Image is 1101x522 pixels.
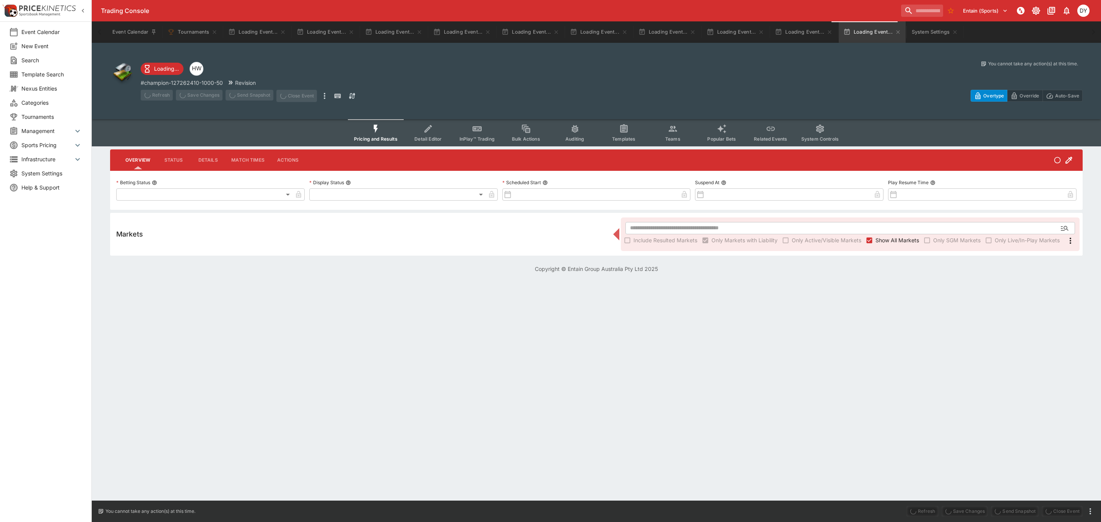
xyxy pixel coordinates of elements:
button: System Settings [907,21,963,43]
p: Copy To Clipboard [141,79,223,87]
button: Override [1007,90,1043,102]
button: Status [156,151,191,169]
img: other.png [110,60,135,85]
span: Event Calendar [21,28,82,36]
span: Teams [665,136,680,142]
p: Copyright © Entain Group Australia Pty Ltd 2025 [92,265,1101,273]
span: Search [21,56,82,64]
p: Auto-Save [1055,92,1079,100]
div: dylan.brown [1077,5,1090,17]
div: Trading Console [101,7,898,15]
p: Override [1020,92,1039,100]
button: Overtype [971,90,1007,102]
button: Loading Event... [497,21,564,43]
span: System Controls [801,136,839,142]
button: Betting Status [152,180,157,185]
button: Loading Event... [429,21,495,43]
button: Select Tenant [958,5,1012,17]
span: Include Resulted Markets [633,236,697,244]
button: Match Times [225,151,271,169]
button: Tournaments [163,21,222,43]
span: Show All Markets [875,236,919,244]
span: Popular Bets [707,136,736,142]
button: Scheduled Start [542,180,548,185]
div: Harry Walker [190,62,203,76]
div: Event type filters [348,119,845,146]
button: Event Calendar [108,21,161,43]
span: New Event [21,42,82,50]
button: Loading Event... [361,21,427,43]
img: PriceKinetics [19,5,76,11]
span: Management [21,127,73,135]
p: Overtype [983,92,1004,100]
button: Loading Event... [224,21,291,43]
button: Auto-Save [1043,90,1083,102]
input: search [901,5,943,17]
button: Loading Event... [634,21,701,43]
span: Bulk Actions [512,136,540,142]
p: Loading... [154,65,179,73]
span: InPlay™ Trading [460,136,495,142]
span: Related Events [754,136,787,142]
button: Open [1058,221,1072,235]
button: Actions [271,151,305,169]
button: NOT Connected to PK [1014,4,1028,18]
span: Nexus Entities [21,84,82,92]
span: System Settings [21,169,82,177]
span: Detail Editor [414,136,442,142]
button: more [1086,507,1095,516]
p: Scheduled Start [502,179,541,186]
img: Sportsbook Management [19,13,60,16]
span: Sports Pricing [21,141,73,149]
div: Start From [971,90,1083,102]
p: Play Resume Time [888,179,929,186]
button: Play Resume Time [930,180,935,185]
span: Infrastructure [21,155,73,163]
button: Loading Event... [770,21,837,43]
h5: Markets [116,230,143,238]
button: Loading Event... [702,21,769,43]
button: Display Status [346,180,351,185]
span: Auditing [565,136,584,142]
button: Loading Event... [839,21,906,43]
button: Details [191,151,225,169]
p: You cannot take any action(s) at this time. [988,60,1078,67]
button: dylan.brown [1075,2,1092,19]
span: Tournaments [21,113,82,121]
button: Toggle light/dark mode [1029,4,1043,18]
span: Only SGM Markets [933,236,981,244]
span: Template Search [21,70,82,78]
button: No Bookmarks [945,5,957,17]
button: Notifications [1060,4,1073,18]
svg: More [1066,236,1075,245]
p: Revision [235,79,256,87]
button: Suspend At [721,180,726,185]
span: Categories [21,99,82,107]
button: Overview [119,151,156,169]
span: Only Live/In-Play Markets [995,236,1060,244]
p: Suspend At [695,179,719,186]
button: more [320,90,329,102]
span: Only Active/Visible Markets [792,236,861,244]
span: Help & Support [21,183,82,191]
button: Documentation [1044,4,1058,18]
span: Pricing and Results [354,136,398,142]
span: Only Markets with Liability [711,236,778,244]
p: Betting Status [116,179,150,186]
button: Loading Event... [565,21,632,43]
img: PriceKinetics Logo [2,3,18,18]
p: You cannot take any action(s) at this time. [106,508,195,515]
p: Display Status [309,179,344,186]
span: Templates [612,136,635,142]
button: Loading Event... [292,21,359,43]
